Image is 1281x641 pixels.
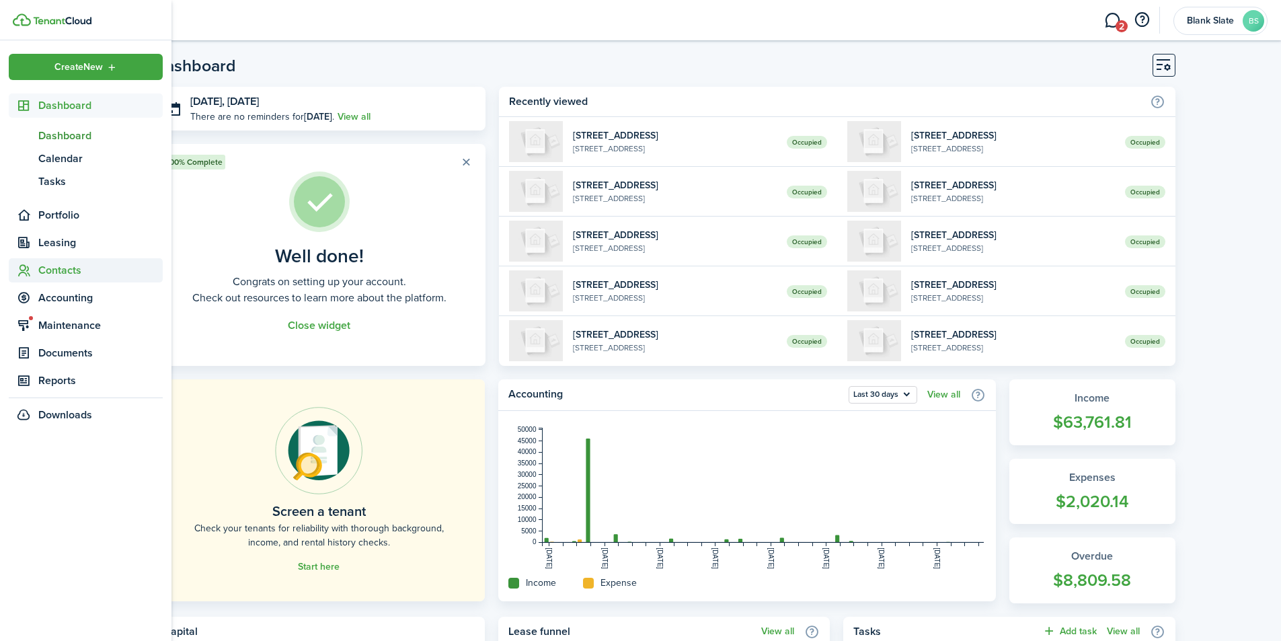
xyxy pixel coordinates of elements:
h3: [DATE], [DATE] [190,93,476,110]
span: Blank Slate [1183,16,1237,26]
img: TenantCloud [13,13,31,26]
widget-list-item-title: [STREET_ADDRESS] [911,178,1115,192]
widget-stats-count: $8,809.58 [1023,568,1162,593]
widget-list-item-title: [STREET_ADDRESS] [911,128,1115,143]
img: 203 [847,221,901,262]
tspan: 20000 [518,493,537,500]
avatar-text: BS [1243,10,1264,32]
tspan: [DATE] [767,548,775,569]
a: Reports [9,369,163,393]
well-done-description: Congrats on setting up your account. Check out resources to learn more about the platform. [192,274,447,306]
tspan: 25000 [518,482,537,490]
header-page-title: Dashboard [153,57,236,74]
widget-list-item-title: [STREET_ADDRESS] [911,328,1115,342]
span: Tasks [38,174,163,190]
widget-list-item-title: [STREET_ADDRESS] [573,128,777,143]
home-widget-title: Accounting [508,386,842,404]
home-widget-title: Tasks [853,624,1035,640]
tspan: [DATE] [600,548,608,569]
widget-list-item-title: [STREET_ADDRESS] [573,278,777,292]
tspan: 35000 [518,459,537,467]
home-widget-title: Capital [163,624,468,640]
widget-list-item-description: [STREET_ADDRESS] [573,242,777,254]
widget-list-item-title: [STREET_ADDRESS] [911,228,1115,242]
button: Close widget [288,319,350,332]
span: Leasing [38,235,163,251]
tspan: [DATE] [711,548,719,569]
span: Occupied [1125,285,1165,298]
tspan: 30000 [518,471,537,478]
img: 103 [847,121,901,162]
tspan: 45000 [518,437,537,445]
widget-stats-count: $63,761.81 [1023,410,1162,435]
a: View all [927,389,960,400]
well-done-title: Well done! [275,246,364,267]
span: Occupied [787,186,827,198]
span: Reports [38,373,163,389]
span: Maintenance [38,317,163,334]
a: Income$63,761.81 [1009,379,1175,445]
a: View all [1107,626,1140,637]
tspan: 10000 [518,516,537,523]
widget-list-item-description: [STREET_ADDRESS] [573,192,777,204]
img: Online payments [275,407,362,494]
img: 201 [847,171,901,212]
tspan: 15000 [518,504,537,512]
a: Tasks [9,170,163,193]
tspan: 50000 [518,426,537,433]
img: 102 [509,320,563,361]
widget-list-item-description: [STREET_ADDRESS] [911,292,1115,304]
span: Downloads [38,407,92,423]
widget-list-item-description: [STREET_ADDRESS] [573,342,777,354]
tspan: [DATE] [822,548,830,569]
img: 201 [509,121,563,162]
tspan: 40000 [518,448,537,455]
span: Occupied [1125,335,1165,348]
widget-list-item-description: [STREET_ADDRESS] [911,143,1115,155]
widget-list-item-title: [STREET_ADDRESS] [573,228,777,242]
img: 302 [847,270,901,311]
img: B02 [509,270,563,311]
span: Occupied [787,335,827,348]
home-placeholder-description: Check your tenants for reliability with thorough background, income, and rental history checks. [184,521,455,550]
span: Occupied [1125,136,1165,149]
a: View all [761,626,794,637]
a: Expenses$2,020.14 [1009,459,1175,525]
span: Occupied [787,136,827,149]
b: [DATE] [304,110,332,124]
tspan: [DATE] [545,548,553,569]
button: Open menu [849,386,917,404]
span: Portfolio [38,207,163,223]
widget-list-item-title: [STREET_ADDRESS] [573,178,777,192]
home-widget-title: Recently viewed [509,93,1142,110]
p: There are no reminders for . [190,110,334,124]
a: Dashboard [9,124,163,147]
a: Overdue$8,809.58 [1009,537,1175,603]
button: Close [457,153,475,172]
button: Open menu [9,54,163,80]
img: 301 [509,171,563,212]
img: 302 [509,221,563,262]
span: Create New [54,63,103,72]
tspan: [DATE] [656,548,664,569]
span: Documents [38,345,163,361]
widget-list-item-description: [STREET_ADDRESS] [911,192,1115,204]
tspan: 0 [533,538,537,545]
span: Occupied [1125,186,1165,198]
a: Calendar [9,147,163,170]
widget-list-item-description: [STREET_ADDRESS] [573,292,777,304]
img: 301 [847,320,901,361]
button: Open resource center [1130,9,1153,32]
home-widget-title: Lease funnel [508,624,754,640]
a: Start here [298,562,340,572]
widget-stats-title: Income [1023,390,1162,406]
widget-stats-title: Overdue [1023,548,1162,564]
home-widget-title: Expense [600,576,637,590]
span: Occupied [1125,235,1165,248]
widget-list-item-description: [STREET_ADDRESS] [911,242,1115,254]
a: Messaging [1099,3,1125,38]
span: Contacts [38,262,163,278]
widget-list-item-description: [STREET_ADDRESS] [911,342,1115,354]
home-widget-title: Income [526,576,556,590]
home-placeholder-title: Screen a tenant [272,501,366,521]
